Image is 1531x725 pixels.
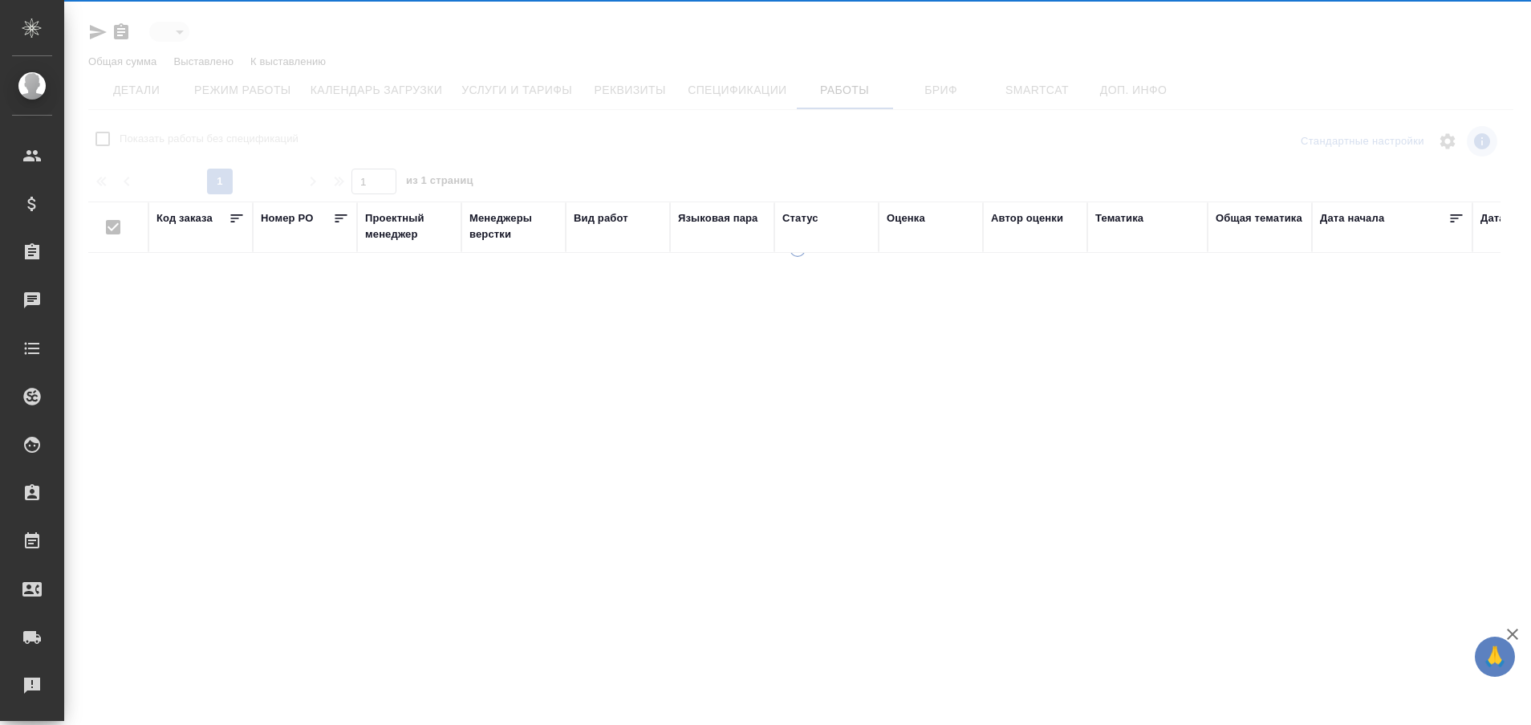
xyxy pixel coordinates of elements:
[365,210,453,242] div: Проектный менеджер
[887,210,925,226] div: Оценка
[991,210,1063,226] div: Автор оценки
[1095,210,1143,226] div: Тематика
[678,210,758,226] div: Языковая пара
[1475,637,1515,677] button: 🙏
[1320,210,1384,226] div: Дата начала
[156,210,213,226] div: Код заказа
[469,210,558,242] div: Менеджеры верстки
[261,210,313,226] div: Номер PO
[1216,210,1302,226] div: Общая тематика
[1481,640,1509,674] span: 🙏
[782,210,818,226] div: Статус
[574,210,628,226] div: Вид работ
